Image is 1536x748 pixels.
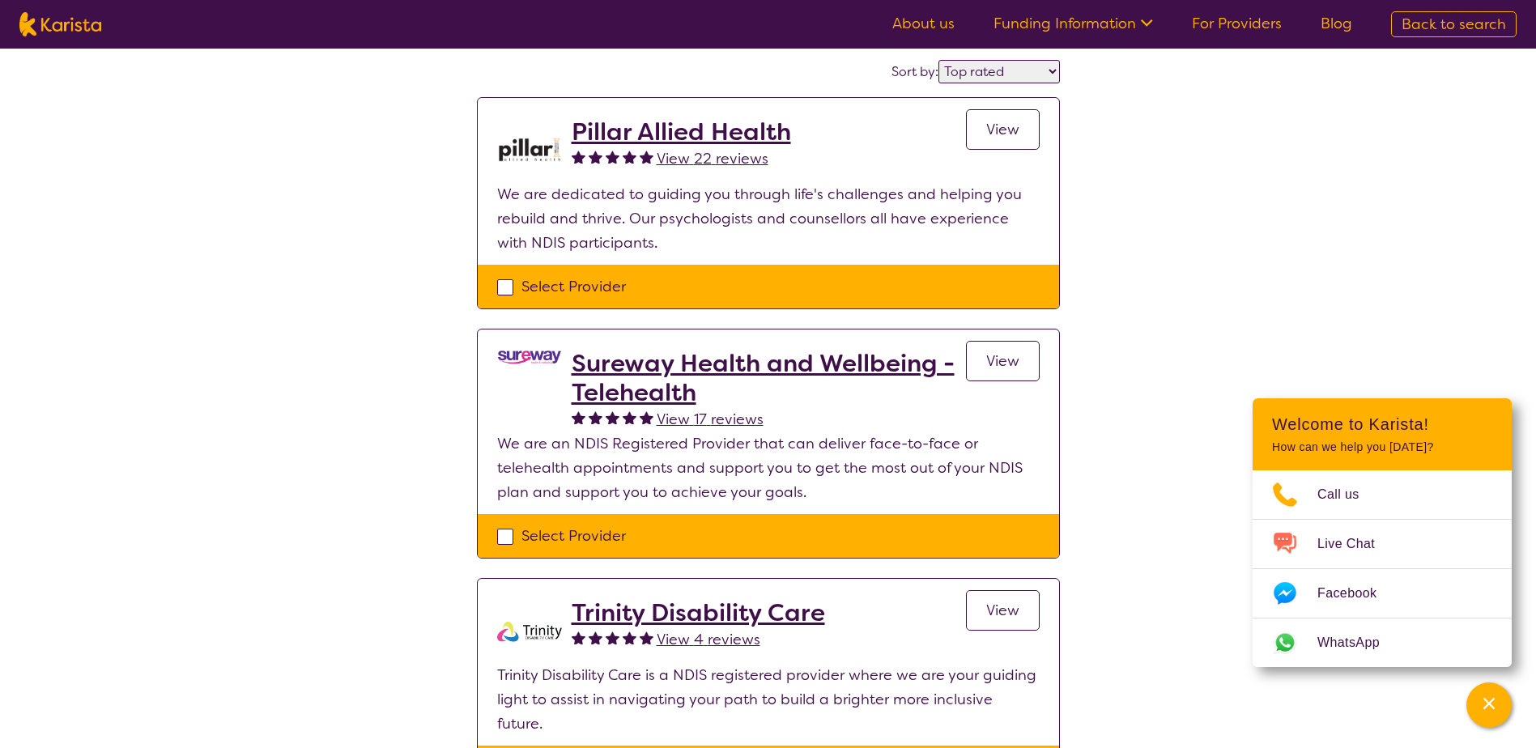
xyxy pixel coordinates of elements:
[1317,631,1399,655] span: WhatsApp
[572,349,966,407] a: Sureway Health and Wellbeing - Telehealth
[966,341,1040,381] a: View
[1466,682,1512,728] button: Channel Menu
[497,663,1040,736] p: Trinity Disability Care is a NDIS registered provider where we are your guiding light to assist i...
[986,120,1019,139] span: View
[497,598,562,663] img: xjuql8d3dr7ea5kriig5.png
[986,601,1019,620] span: View
[640,631,653,644] img: fullstar
[497,431,1040,504] p: We are an NDIS Registered Provider that can deliver face-to-face or telehealth appointments and s...
[1317,532,1394,556] span: Live Chat
[892,14,955,33] a: About us
[1272,440,1492,454] p: How can we help you [DATE]?
[1321,14,1352,33] a: Blog
[1317,581,1396,606] span: Facebook
[572,598,825,627] a: Trinity Disability Care
[640,150,653,164] img: fullstar
[1192,14,1282,33] a: For Providers
[572,117,791,147] a: Pillar Allied Health
[19,12,101,36] img: Karista logo
[623,410,636,424] img: fullstar
[657,410,764,429] span: View 17 reviews
[657,149,768,168] span: View 22 reviews
[657,627,760,652] a: View 4 reviews
[606,150,619,164] img: fullstar
[1253,398,1512,667] div: Channel Menu
[572,631,585,644] img: fullstar
[572,150,585,164] img: fullstar
[966,109,1040,150] a: View
[986,351,1019,371] span: View
[657,147,768,171] a: View 22 reviews
[497,349,562,366] img: vgwqq8bzw4bddvbx0uac.png
[1272,414,1492,434] h2: Welcome to Karista!
[994,14,1153,33] a: Funding Information
[657,407,764,431] a: View 17 reviews
[623,631,636,644] img: fullstar
[1391,11,1517,37] a: Back to search
[606,631,619,644] img: fullstar
[589,631,602,644] img: fullstar
[606,410,619,424] img: fullstar
[1402,15,1506,34] span: Back to search
[891,63,938,80] label: Sort by:
[589,150,602,164] img: fullstar
[497,117,562,182] img: rfh6iifgakk6qm0ilome.png
[1317,482,1379,507] span: Call us
[572,410,585,424] img: fullstar
[589,410,602,424] img: fullstar
[497,182,1040,255] p: We are dedicated to guiding you through life's challenges and helping you rebuild and thrive. Our...
[1253,618,1512,667] a: Web link opens in a new tab.
[623,150,636,164] img: fullstar
[966,590,1040,631] a: View
[657,630,760,649] span: View 4 reviews
[640,410,653,424] img: fullstar
[1253,470,1512,667] ul: Choose channel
